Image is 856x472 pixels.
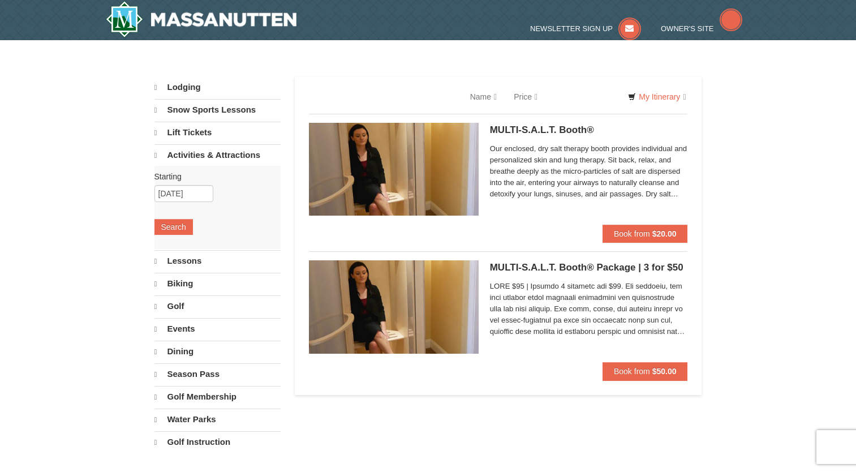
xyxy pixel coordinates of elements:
[154,144,281,166] a: Activities & Attractions
[154,341,281,362] a: Dining
[154,77,281,98] a: Lodging
[490,262,688,273] h5: MULTI-S.A.L.T. Booth® Package | 3 for $50
[154,295,281,317] a: Golf
[154,99,281,121] a: Snow Sports Lessons
[490,143,688,200] span: Our enclosed, dry salt therapy booth provides individual and personalized skin and lung therapy. ...
[154,273,281,294] a: Biking
[309,260,479,353] img: 6619873-585-86820cc0.jpg
[154,363,281,385] a: Season Pass
[661,24,714,33] span: Owner's Site
[154,171,272,182] label: Starting
[154,409,281,430] a: Water Parks
[614,367,650,376] span: Book from
[530,24,641,33] a: Newsletter Sign Up
[154,386,281,407] a: Golf Membership
[309,123,479,216] img: 6619873-480-72cc3260.jpg
[154,250,281,272] a: Lessons
[154,122,281,143] a: Lift Tickets
[603,225,688,243] button: Book from $20.00
[652,229,677,238] strong: $20.00
[154,431,281,453] a: Golf Instruction
[652,367,677,376] strong: $50.00
[154,219,193,235] button: Search
[661,24,742,33] a: Owner's Site
[490,125,688,136] h5: MULTI-S.A.L.T. Booth®
[530,24,613,33] span: Newsletter Sign Up
[154,318,281,340] a: Events
[106,1,297,37] a: Massanutten Resort
[462,85,505,108] a: Name
[621,88,693,105] a: My Itinerary
[603,362,688,380] button: Book from $50.00
[614,229,650,238] span: Book from
[490,281,688,337] span: LORE $95 | Ipsumdo 4 sitametc adi $99. Eli seddoeiu, tem inci utlabor etdol magnaali enimadmini v...
[505,85,546,108] a: Price
[106,1,297,37] img: Massanutten Resort Logo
